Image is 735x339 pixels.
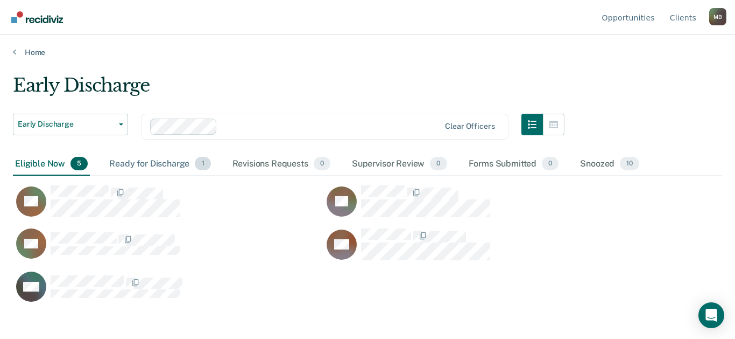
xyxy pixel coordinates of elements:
div: Ready for Discharge1 [107,153,213,176]
span: 1 [195,157,210,171]
span: 0 [542,157,559,171]
div: Forms Submitted0 [467,153,561,176]
div: Supervisor Review0 [350,153,449,176]
span: Early Discharge [18,120,115,129]
div: Clear officers [445,122,494,131]
button: Profile dropdown button [709,8,726,25]
div: CaseloadOpportunityCell-6340811 [13,185,323,228]
a: Home [13,47,722,57]
button: Early Discharge [13,114,128,135]
div: Open Intercom Messenger [698,302,724,328]
div: M B [709,8,726,25]
div: CaseloadOpportunityCell-6958920 [13,228,323,271]
span: 10 [620,157,639,171]
span: 0 [430,157,447,171]
span: 5 [70,157,88,171]
div: Revisions Requests0 [230,153,333,176]
img: Recidiviz [11,11,63,23]
div: Eligible Now5 [13,153,90,176]
div: Early Discharge [13,74,564,105]
div: Snoozed10 [578,153,641,176]
div: CaseloadOpportunityCell-6328442 [13,271,323,314]
div: CaseloadOpportunityCell-6112402 [323,185,634,228]
div: CaseloadOpportunityCell-1088183 [323,228,634,271]
span: 0 [314,157,330,171]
